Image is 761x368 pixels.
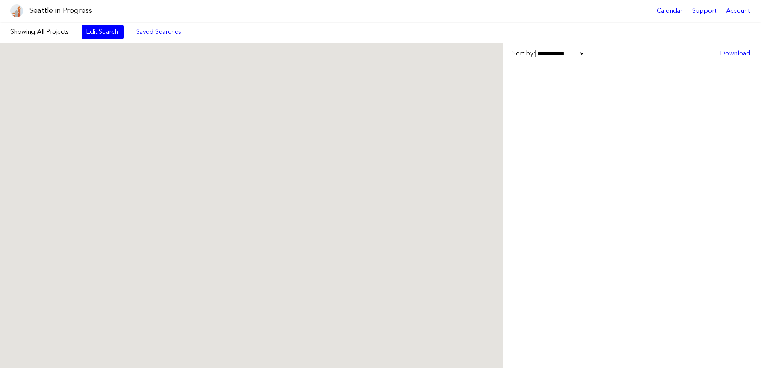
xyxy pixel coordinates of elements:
[716,47,754,60] a: Download
[132,25,185,39] a: Saved Searches
[82,25,124,39] a: Edit Search
[10,4,23,17] img: favicon-96x96.png
[512,49,585,58] label: Sort by:
[37,28,69,35] span: All Projects
[10,27,74,36] label: Showing:
[29,6,92,16] h1: Seattle in Progress
[535,50,585,57] select: Sort by:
